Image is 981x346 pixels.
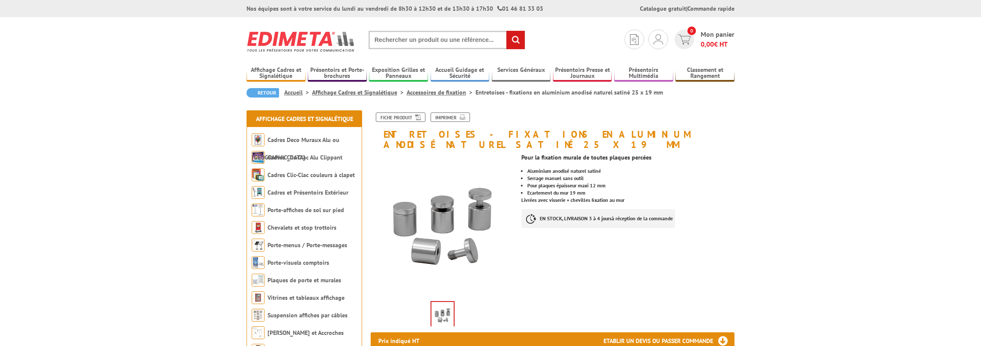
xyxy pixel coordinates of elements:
[672,30,734,49] a: devis rapide 0 Mon panier 0,00€ HT
[268,311,348,319] a: Suspension affiches par câbles
[268,241,347,249] a: Porte-menus / Porte-messages
[527,176,734,181] li: Serrage manuel sans outil
[268,259,329,266] a: Porte-visuels comptoirs
[268,171,355,179] a: Cadres Clic-Clac couleurs à clapet
[247,26,356,57] img: Edimeta
[521,154,651,161] strong: Pour la fixation murale de toutes plaques percées
[247,4,543,13] div: Nos équipes sont à votre service du lundi au vendredi de 8h30 à 12h30 et de 13h30 à 17h30
[640,5,686,12] a: Catalogue gratuit
[527,169,734,174] li: Aluminium anodisé naturel satiné
[252,204,265,216] img: Porte-affiches de sol sur pied
[364,112,741,150] h1: Entretoises - fixations en aluminium anodisé naturel satiné 25 x 19 mm
[540,215,612,222] strong: EN STOCK, LIVRAISON 3 à 4 jours
[527,190,734,195] li: Ecartement du mur 19 mm
[268,224,336,231] a: Chevalets et stop trottoirs
[701,39,734,49] span: € HT
[407,89,476,96] a: Accessoires de fixation
[312,89,407,96] a: Affichage Cadres et Signalétique
[252,221,265,234] img: Chevalets et stop trottoirs
[252,309,265,322] img: Suspension affiches par câbles
[521,209,675,228] p: à réception de la commande
[701,30,734,49] span: Mon panier
[701,40,714,48] span: 0,00
[268,294,345,302] a: Vitrines et tableaux affichage
[431,112,470,122] a: Imprimer
[506,31,525,49] input: rechercher
[268,154,342,161] a: Cadres Clic-Clac Alu Clippant
[268,206,344,214] a: Porte-affiches de sol sur pied
[308,66,367,80] a: Présentoirs et Porte-brochures
[284,89,312,96] a: Accueil
[492,66,551,80] a: Services Généraux
[256,115,353,123] a: Affichage Cadres et Signalétique
[268,189,348,196] a: Cadres et Présentoirs Extérieur
[687,5,734,12] a: Commande rapide
[521,150,741,237] div: Livrées avec visserie + chevilles fixation au mur
[640,4,734,13] div: |
[252,256,265,269] img: Porte-visuels comptoirs
[376,112,425,122] a: Fiche produit
[247,88,279,98] a: Retour
[497,5,543,12] strong: 01 46 81 33 03
[553,66,612,80] a: Présentoirs Presse et Journaux
[252,133,265,146] img: Cadres Deco Muraux Alu ou Bois
[614,66,673,80] a: Présentoirs Multimédia
[369,31,525,49] input: Rechercher un produit ou une référence...
[630,34,639,45] img: devis rapide
[687,27,696,35] span: 0
[252,136,339,161] a: Cadres Deco Muraux Alu ou [GEOGRAPHIC_DATA]
[252,239,265,251] img: Porte-menus / Porte-messages
[476,88,663,97] li: Entretoises - fixations en aluminium anodisé naturel satiné 25 x 19 mm
[431,66,490,80] a: Accueil Guidage et Sécurité
[252,291,265,304] img: Vitrines et tableaux affichage
[678,35,691,44] img: devis rapide
[252,169,265,181] img: Cadres Clic-Clac couleurs à clapet
[252,186,265,199] img: Cadres et Présentoirs Extérieur
[431,302,454,328] img: accessoires_de_fixation_091408.jpg
[371,154,515,298] img: accessoires_de_fixation_091408.jpg
[527,183,734,188] li: Pour plaques épaisseur maxi 12 mm
[369,66,428,80] a: Exposition Grilles et Panneaux
[675,66,734,80] a: Classement et Rangement
[247,66,306,80] a: Affichage Cadres et Signalétique
[252,326,265,339] img: Cimaises et Accroches tableaux
[654,34,663,44] img: devis rapide
[268,276,341,284] a: Plaques de porte et murales
[252,274,265,287] img: Plaques de porte et murales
